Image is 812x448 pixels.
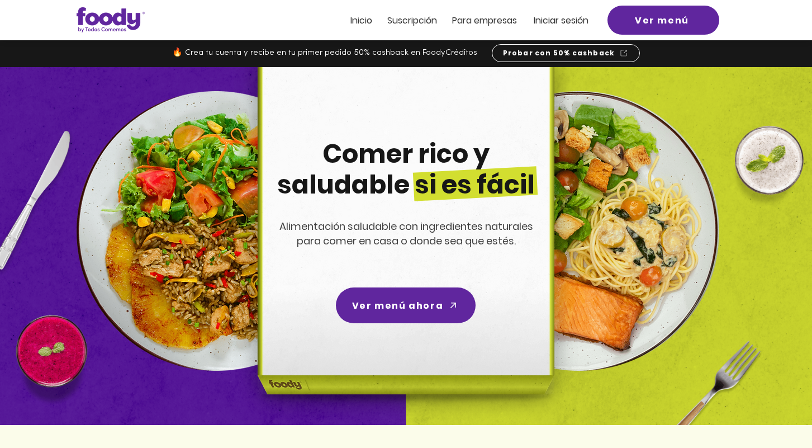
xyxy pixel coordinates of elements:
[607,6,719,35] a: Ver menú
[747,383,801,437] iframe: Messagebird Livechat Widget
[77,7,145,32] img: Logo_Foody V2.0.0 (3).png
[226,67,582,425] img: headline-center-compress.png
[352,299,443,313] span: Ver menú ahora
[172,49,477,57] span: 🔥 Crea tu cuenta y recibe en tu primer pedido 50% cashback en FoodyCréditos
[350,16,372,25] a: Inicio
[503,48,615,58] span: Probar con 50% cashback
[463,14,517,27] span: ra empresas
[534,14,588,27] span: Iniciar sesión
[336,287,476,323] a: Ver menú ahora
[350,14,372,27] span: Inicio
[387,14,437,27] span: Suscripción
[277,136,535,202] span: Comer rico y saludable si es fácil
[452,14,463,27] span: Pa
[452,16,517,25] a: Para empresas
[77,91,356,371] img: left-dish-compress.png
[534,16,588,25] a: Iniciar sesión
[387,16,437,25] a: Suscripción
[492,44,640,62] a: Probar con 50% cashback
[635,13,689,27] span: Ver menú
[279,219,533,248] span: Alimentación saludable con ingredientes naturales para comer en casa o donde sea que estés.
